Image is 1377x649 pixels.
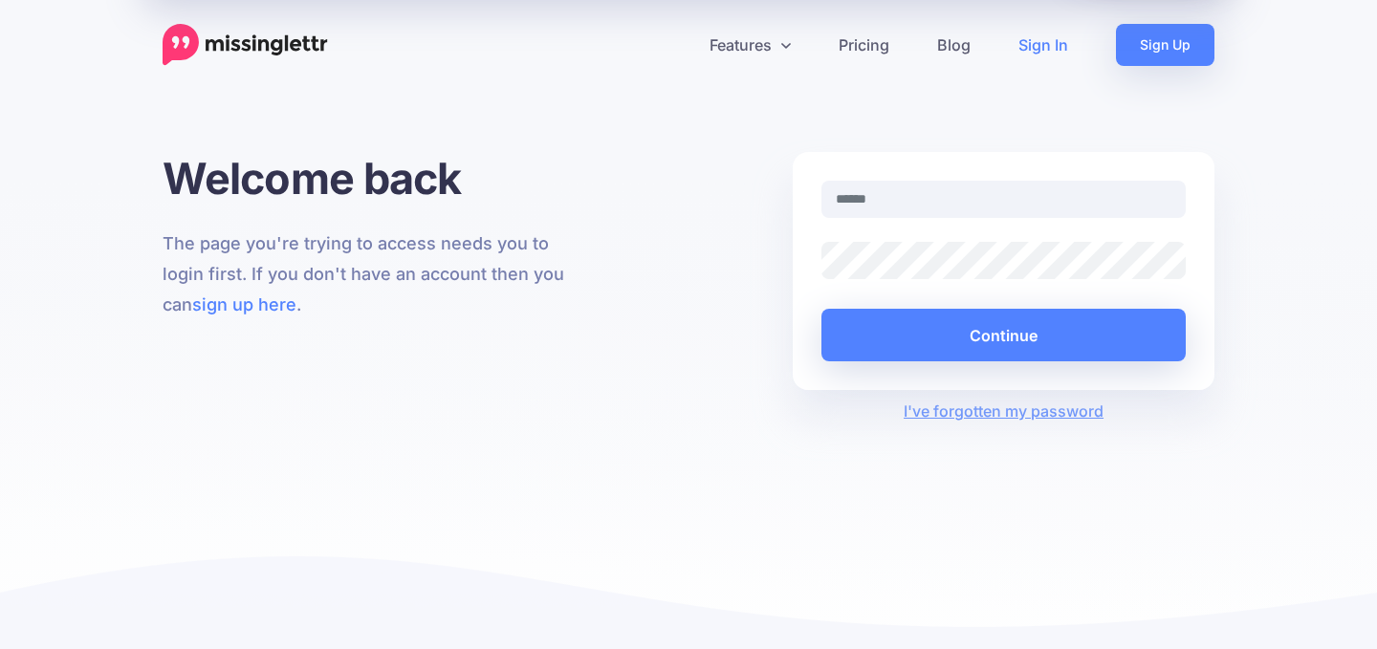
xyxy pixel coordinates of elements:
a: I've forgotten my password [904,401,1104,421]
a: Sign Up [1116,24,1214,66]
a: Features [686,24,815,66]
button: Continue [821,309,1186,361]
p: The page you're trying to access needs you to login first. If you don't have an account then you ... [163,228,584,320]
h1: Welcome back [163,152,584,205]
a: Blog [913,24,994,66]
a: sign up here [192,294,296,314]
a: Pricing [815,24,913,66]
a: Sign In [994,24,1092,66]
